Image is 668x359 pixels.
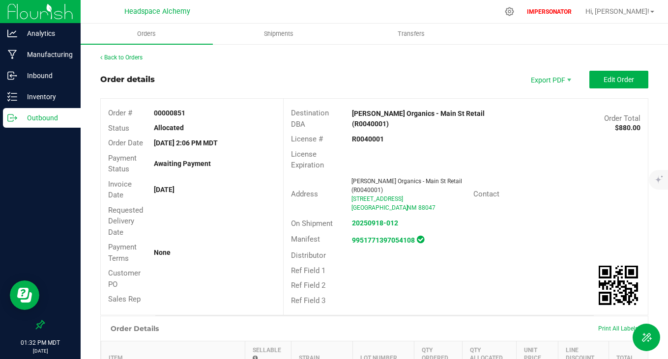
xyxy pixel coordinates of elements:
[108,154,137,174] span: Payment Status
[4,347,76,355] p: [DATE]
[351,195,403,202] span: [STREET_ADDRESS]
[35,320,45,330] label: Pin the sidebar to full width on large screens
[17,28,76,39] p: Analytics
[124,29,169,38] span: Orders
[213,24,345,44] a: Shipments
[108,295,141,304] span: Sales Rep
[124,7,190,16] span: Headspace Alchemy
[291,235,320,244] span: Manifest
[291,150,324,170] span: License Expiration
[589,71,648,88] button: Edit Order
[154,249,171,256] strong: None
[10,280,39,310] iframe: Resource center
[108,206,143,237] span: Requested Delivery Date
[154,160,211,167] strong: Awaiting Payment
[473,190,499,198] span: Contact
[100,54,143,61] a: Back to Orders
[291,190,318,198] span: Address
[585,7,649,15] span: Hi, [PERSON_NAME]!
[7,113,17,123] inline-svg: Outbound
[108,109,132,117] span: Order #
[406,204,407,211] span: ,
[291,266,325,275] span: Ref Field 1
[108,269,141,289] span: Customer PO
[154,139,218,147] strong: [DATE] 2:06 PM MDT
[503,7,516,16] div: Manage settings
[604,114,640,123] span: Order Total
[251,29,307,38] span: Shipments
[407,204,416,211] span: NM
[598,325,638,332] span: Print All Labels
[291,109,329,129] span: Destination DBA
[108,180,132,200] span: Invoice Date
[108,124,129,133] span: Status
[352,110,485,128] strong: [PERSON_NAME] Organics - Main St Retail (R0040001)
[81,24,213,44] a: Orders
[111,325,159,332] h1: Order Details
[351,178,462,193] span: [PERSON_NAME] Organics - Main St Retail (R0040001)
[633,324,660,351] button: Toggle Menu
[154,109,185,117] strong: 00000851
[154,186,174,193] strong: [DATE]
[17,91,76,103] p: Inventory
[7,28,17,38] inline-svg: Analytics
[7,71,17,81] inline-svg: Inbound
[521,71,580,88] li: Export PDF
[17,70,76,82] p: Inbound
[108,138,143,147] span: Order Date
[384,29,438,38] span: Transfers
[352,219,398,227] a: 20250918-012
[417,234,424,245] span: In Sync
[291,219,333,228] span: On Shipment
[108,243,137,263] span: Payment Terms
[291,251,326,260] span: Distributor
[345,24,477,44] a: Transfers
[17,49,76,60] p: Manufacturing
[615,124,640,132] strong: $880.00
[7,50,17,59] inline-svg: Manufacturing
[352,236,415,244] a: 9951771397054108
[291,296,325,305] span: Ref Field 3
[604,76,634,83] span: Edit Order
[523,7,576,16] p: IMPERSONATOR
[599,266,638,305] img: Scan me!
[291,281,325,290] span: Ref Field 2
[4,338,76,347] p: 01:32 PM MDT
[291,135,323,143] span: License #
[351,204,408,211] span: [GEOGRAPHIC_DATA]
[599,266,638,305] qrcode: 00000851
[352,135,384,143] strong: R0040001
[7,92,17,102] inline-svg: Inventory
[418,204,436,211] span: 88047
[100,74,155,85] div: Order details
[17,112,76,124] p: Outbound
[154,124,184,132] strong: Allocated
